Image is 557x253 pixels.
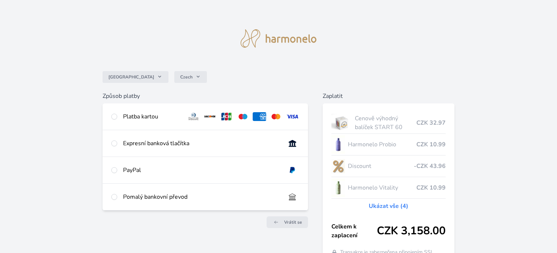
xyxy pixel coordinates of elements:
div: Platba kartou [123,112,181,121]
img: diners.svg [187,112,200,121]
span: [GEOGRAPHIC_DATA] [108,74,154,80]
img: CLEAN_VITALITY_se_stinem_x-lo.jpg [331,179,345,197]
div: Pomalý bankovní převod [123,192,279,201]
img: onlineBanking_CZ.svg [286,139,299,148]
img: CLEAN_PROBIO_se_stinem_x-lo.jpg [331,135,345,154]
a: Vrátit se [267,216,308,228]
img: amex.svg [253,112,266,121]
span: Cenově výhodný balíček START 60 [355,114,416,132]
span: Discount [348,162,413,170]
img: visa.svg [286,112,299,121]
img: maestro.svg [236,112,250,121]
button: Czech [174,71,207,83]
img: start.jpg [331,114,352,132]
span: Vrátit se [284,219,302,225]
img: bankTransfer_IBAN.svg [286,192,299,201]
span: Harmonelo Vitality [348,183,416,192]
h6: Způsob platby [103,92,308,100]
span: CZK 3,158.00 [377,224,446,238]
span: -CZK 43.96 [414,162,446,170]
button: [GEOGRAPHIC_DATA] [103,71,168,83]
span: Czech [180,74,193,80]
img: discover.svg [203,112,217,121]
img: discount-lo.png [331,157,345,175]
span: CZK 10.99 [416,140,446,149]
div: PayPal [123,166,279,175]
span: CZK 10.99 [416,183,446,192]
img: mc.svg [269,112,283,121]
h6: Zaplatit [323,92,454,100]
img: logo.svg [241,29,317,48]
a: Ukázat vše (4) [369,202,408,210]
span: Harmonelo Probio [348,140,416,149]
span: Celkem k zaplacení [331,222,377,240]
div: Expresní banková tlačítka [123,139,279,148]
span: CZK 32.97 [416,118,446,127]
img: jcb.svg [220,112,233,121]
img: paypal.svg [286,166,299,175]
